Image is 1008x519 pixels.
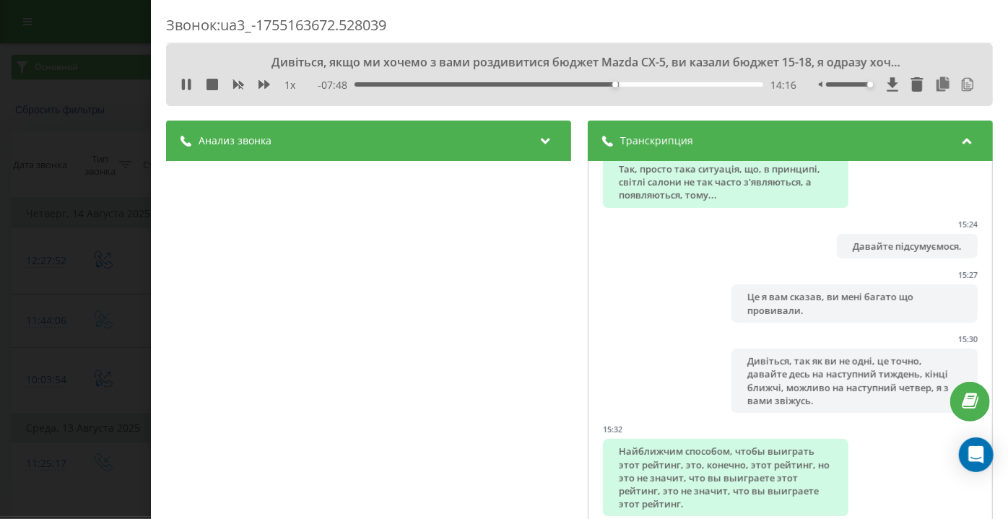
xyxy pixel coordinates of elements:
[613,82,619,87] div: Accessibility label
[166,15,993,43] div: Звонок : ua3_-1755163672.528039
[867,82,873,87] div: Accessibility label
[620,134,693,148] span: Транскрипция
[959,437,994,472] div: Open Intercom Messenger
[318,78,355,92] span: - 07:48
[199,134,271,148] span: Анализ звонка
[837,234,978,258] div: Давайте підсумуємося.
[732,284,978,322] div: Це я вам сказав, ви мені багато що провивали.
[771,78,797,92] span: 14:16
[603,157,848,208] div: Так, просто така ситуація, що, в принципі, світлі салони не так часто з'являються, а появляються,...
[284,78,295,92] span: 1 x
[958,269,978,280] div: 15:27
[732,349,978,413] div: Дивіться, так як ви не одні, це точно, давайте десь на наступний тиждень, кінці ближчі, можливо н...
[603,439,848,516] div: Найближчим способом, чтобы выиграть этот рейтинг, это, конечно, этот рейтинг, но это не значит, ч...
[258,54,902,70] div: Дивіться, якщо ми хочемо з вами роздивитися бюджет Mazda CX-5, ви казали бюджет 15-18, я одразу х...
[958,333,978,344] div: 15:30
[958,219,978,230] div: 15:24
[603,424,622,435] div: 15:32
